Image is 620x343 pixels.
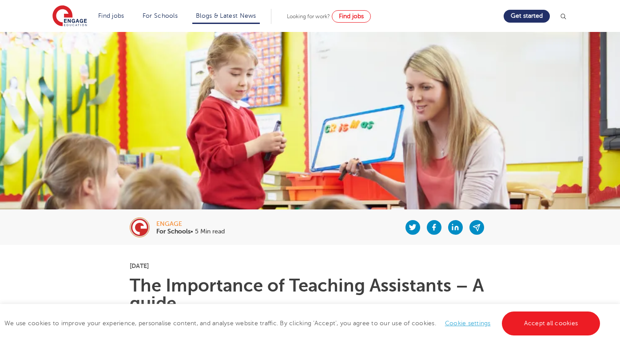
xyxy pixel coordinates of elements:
[196,12,256,19] a: Blogs & Latest News
[98,12,124,19] a: Find jobs
[504,10,550,23] a: Get started
[52,5,87,28] img: Engage Education
[130,277,491,312] h1: The Importance of Teaching Assistants – A guide
[445,320,491,327] a: Cookie settings
[4,320,602,327] span: We use cookies to improve your experience, personalise content, and analyse website traffic. By c...
[332,10,371,23] a: Find jobs
[156,221,225,227] div: engage
[502,311,600,335] a: Accept all cookies
[143,12,178,19] a: For Schools
[130,263,491,269] p: [DATE]
[339,13,364,20] span: Find jobs
[287,13,330,20] span: Looking for work?
[156,228,191,235] b: For Schools
[156,229,225,235] p: • 5 Min read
